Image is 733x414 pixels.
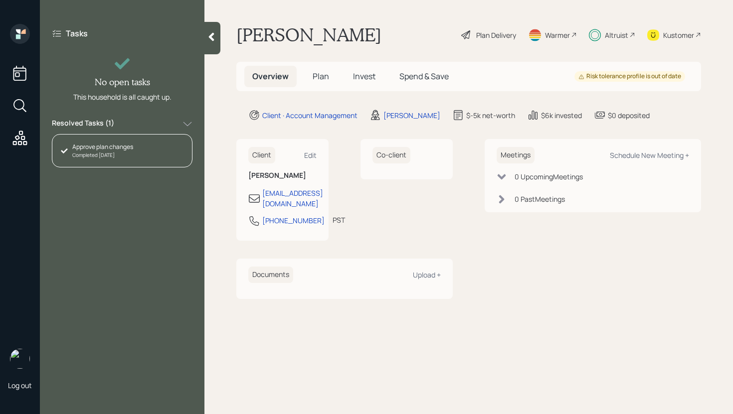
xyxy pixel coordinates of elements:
[476,30,516,40] div: Plan Delivery
[578,72,681,81] div: Risk tolerance profile is out of date
[262,110,358,121] div: Client · Account Management
[313,71,329,82] span: Plan
[466,110,515,121] div: $-5k net-worth
[10,349,30,369] img: retirable_logo.png
[608,110,650,121] div: $0 deposited
[262,188,323,209] div: [EMAIL_ADDRESS][DOMAIN_NAME]
[383,110,440,121] div: [PERSON_NAME]
[515,171,583,182] div: 0 Upcoming Meeting s
[95,77,150,88] h4: No open tasks
[72,142,133,151] div: Approve plan changes
[248,267,293,283] h6: Documents
[545,30,570,40] div: Warmer
[663,30,694,40] div: Kustomer
[73,92,172,102] div: This household is all caught up.
[333,215,345,225] div: PST
[497,147,535,163] h6: Meetings
[605,30,628,40] div: Altruist
[413,270,441,279] div: Upload +
[399,71,449,82] span: Spend & Save
[248,147,275,163] h6: Client
[8,381,32,390] div: Log out
[52,118,114,130] label: Resolved Tasks ( 1 )
[541,110,582,121] div: $6k invested
[262,215,325,226] div: [PHONE_NUMBER]
[236,24,381,46] h1: [PERSON_NAME]
[372,147,410,163] h6: Co-client
[610,150,689,160] div: Schedule New Meeting +
[353,71,375,82] span: Invest
[304,150,317,160] div: Edit
[515,194,565,204] div: 0 Past Meeting s
[66,28,88,39] label: Tasks
[72,151,133,159] div: Completed [DATE]
[248,171,317,180] h6: [PERSON_NAME]
[252,71,289,82] span: Overview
